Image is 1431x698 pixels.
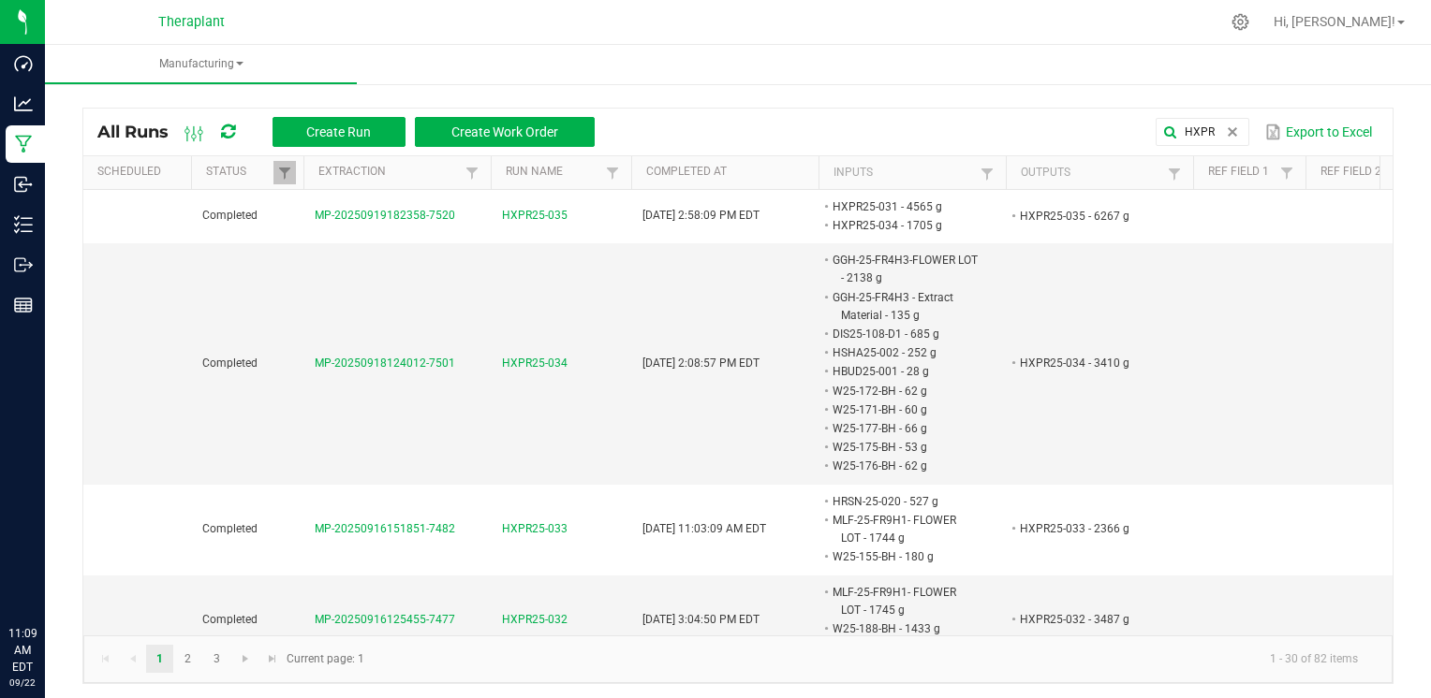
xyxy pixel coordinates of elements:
[830,197,978,216] li: HXPR25-031 - 4565 g
[158,14,225,30] span: Theraplant
[506,165,600,180] a: Run NameSortable
[83,635,1393,683] kendo-pager: Current page: 1
[601,161,624,184] a: Filter
[830,325,978,343] li: DIS25-108-D1 - 685 g
[451,124,558,139] span: Create Work Order
[830,492,978,511] li: HRSN-25-020 - 527 g
[830,362,978,381] li: HBUD25-001 - 28 g
[202,613,258,626] span: Completed
[1229,13,1252,31] div: Manage settings
[14,54,33,73] inline-svg: Dashboard
[238,651,253,666] span: Go to the next page
[1274,14,1395,29] span: Hi, [PERSON_NAME]!
[14,175,33,194] inline-svg: Inbound
[830,438,978,457] li: W25-175-BH - 53 g
[55,545,78,568] iframe: Resource center unread badge
[502,207,568,225] span: HXPR25-035
[502,611,568,629] span: HXPR25-032
[8,625,37,676] p: 11:09 AM EDT
[174,645,201,673] a: Page 2
[1017,354,1165,372] li: HXPR25-034 - 3410 g
[14,255,33,274] inline-svg: Outbound
[206,165,273,180] a: StatusSortable
[273,161,296,184] a: Filter
[315,613,455,626] span: MP-20250916125455-7477
[830,400,978,419] li: W25-171-BH - 60 g
[315,522,455,535] span: MP-20250916151851-7482
[1017,207,1165,225] li: HXPR25-035 - 6267 g
[1017,519,1165,538] li: HXPR25-033 - 2366 g
[14,135,33,153] inline-svg: Manufacturing
[45,56,357,72] span: Manufacturing
[1006,156,1193,190] th: Outputs
[202,356,258,370] span: Completed
[1276,161,1298,184] a: Filter
[265,651,280,666] span: Go to the last page
[502,520,568,538] span: HXPR25-033
[306,124,371,139] span: Create Run
[14,95,33,113] inline-svg: Analytics
[315,209,455,222] span: MP-20250919182358-7520
[1156,118,1249,146] input: Search by Run Name, Extraction, Machine, or Lot Number
[819,156,1006,190] th: Inputs
[259,645,287,673] a: Go to the last page
[14,296,33,314] inline-svg: Reports
[1163,162,1186,185] a: Filter
[1225,124,1240,139] span: clear
[273,117,406,147] button: Create Run
[1261,116,1377,148] button: Export to Excel
[976,162,998,185] a: Filter
[45,45,357,84] a: Manufacturing
[19,548,75,604] iframe: Resource center
[1017,610,1165,629] li: HXPR25-032 - 3487 g
[830,382,978,400] li: W25-172-BH - 62 g
[1208,165,1275,180] a: Ref Field 1Sortable
[830,288,978,325] li: GGH-25-FR4H3 - Extract Material - 135 g
[8,676,37,690] p: 09/22
[830,547,978,566] li: W25-155-BH - 180 g
[461,161,483,184] a: Filter
[232,645,259,673] a: Go to the next page
[830,457,978,475] li: W25-176-BH - 62 g
[830,216,978,235] li: HXPR25-034 - 1705 g
[315,356,455,370] span: MP-20250918124012-7501
[97,165,184,180] a: ScheduledSortable
[642,522,766,535] span: [DATE] 11:03:09 AM EDT
[642,209,760,222] span: [DATE] 2:58:09 PM EDT
[14,215,33,234] inline-svg: Inventory
[830,511,978,547] li: MLF-25-FR9H1- FLOWER LOT - 1744 g
[830,251,978,287] li: GGH-25-FR4H3-FLOWER LOT - 2138 g
[830,619,978,638] li: W25-188-BH - 1433 g
[1320,165,1387,180] a: Ref Field 2Sortable
[318,165,460,180] a: ExtractionSortable
[642,613,760,626] span: [DATE] 3:04:50 PM EDT
[830,343,978,362] li: HSHA25-002 - 252 g
[415,117,595,147] button: Create Work Order
[202,522,258,535] span: Completed
[376,644,1373,675] kendo-pager-info: 1 - 30 of 82 items
[97,116,609,148] div: All Runs
[646,165,811,180] a: Completed AtSortable
[203,645,230,673] a: Page 3
[202,209,258,222] span: Completed
[830,419,978,438] li: W25-177-BH - 66 g
[642,356,760,370] span: [DATE] 2:08:57 PM EDT
[502,355,568,372] span: HXPR25-034
[146,645,173,673] a: Page 1
[830,583,978,619] li: MLF-25-FR9H1- FLOWER LOT - 1745 g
